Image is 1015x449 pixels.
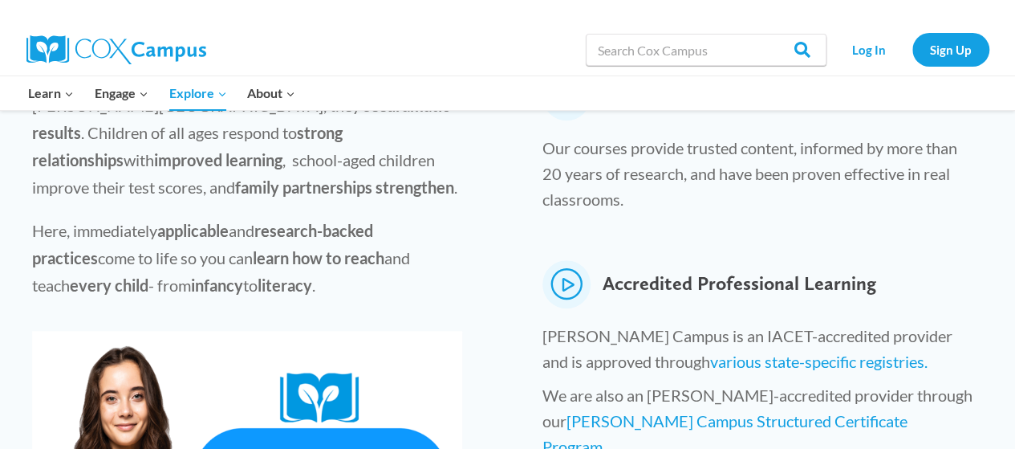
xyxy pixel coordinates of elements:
[542,135,973,220] p: Our courses provide trusted content, informed by more than 20 years of research, and have been pr...
[235,178,454,197] strong: family partnerships strengthen
[159,76,238,110] button: Child menu of Explore
[258,276,312,295] strong: literacy
[710,352,928,371] a: various state-specific registries.
[834,33,989,66] nav: Secondary Navigation
[32,221,410,295] span: Here, immediately and come to life so you can and teach - from to .
[542,323,973,382] p: [PERSON_NAME] Campus is an IACET-accredited provider and is approved through
[157,221,229,240] strong: applicable
[32,221,373,267] strong: research-backed practices
[32,68,457,197] span: When teachers practice what is on the [PERSON_NAME][GEOGRAPHIC_DATA], they see . Children of all ...
[586,34,826,66] input: Search Cox Campus
[18,76,85,110] button: Child menu of Learn
[191,276,243,295] strong: infancy
[603,260,876,308] span: Accredited Professional Learning
[253,248,384,267] strong: learn how to reach
[237,76,306,110] button: Child menu of About
[912,33,989,66] a: Sign Up
[84,76,159,110] button: Child menu of Engage
[18,76,306,110] nav: Primary Navigation
[26,35,206,64] img: Cox Campus
[154,150,282,169] strong: improved learning
[834,33,904,66] a: Log In
[32,96,450,142] strong: dramatic results
[32,123,343,169] strong: strong relationships
[70,276,148,295] strong: every child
